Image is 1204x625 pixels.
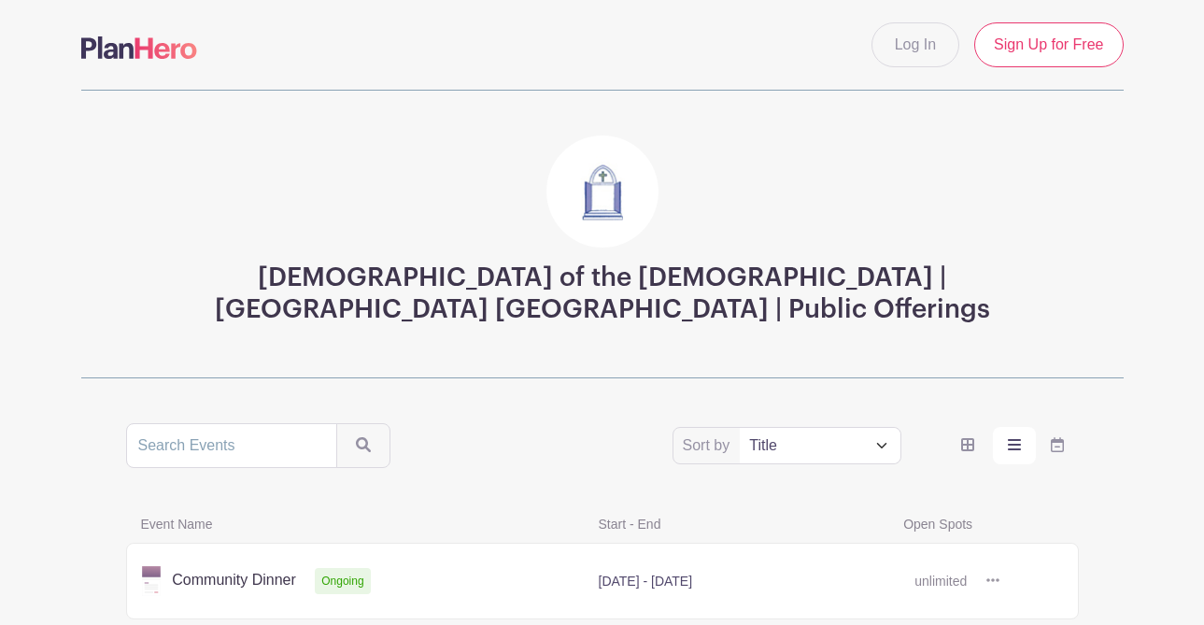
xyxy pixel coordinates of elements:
[81,36,197,59] img: logo-507f7623f17ff9eddc593b1ce0a138ce2505c220e1c5a4e2b4648c50719b7d32.svg
[683,434,736,457] label: Sort by
[126,423,337,468] input: Search Events
[588,513,893,535] span: Start - End
[546,135,659,248] img: Doors3.jpg
[126,263,1079,325] h3: [DEMOGRAPHIC_DATA] of the [DEMOGRAPHIC_DATA] | [GEOGRAPHIC_DATA] [GEOGRAPHIC_DATA] | Public Offer...
[974,22,1123,67] a: Sign Up for Free
[871,22,959,67] a: Log In
[892,513,1044,535] span: Open Spots
[130,513,588,535] span: Event Name
[946,427,1079,464] div: order and view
